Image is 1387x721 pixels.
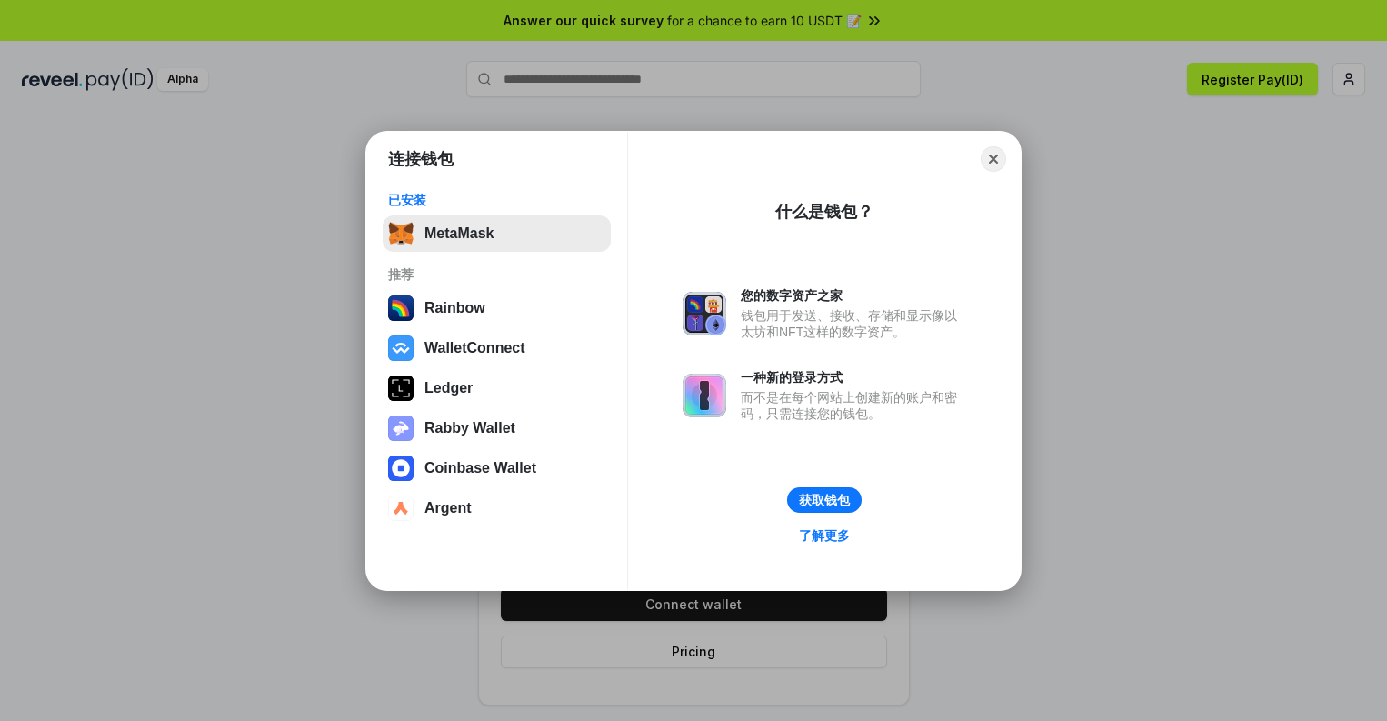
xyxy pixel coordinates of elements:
img: svg+xml,%3Csvg%20xmlns%3D%22http%3A%2F%2Fwww.w3.org%2F2000%2Fsvg%22%20width%3D%2228%22%20height%3... [388,376,414,401]
button: Argent [383,490,611,526]
div: 而不是在每个网站上创建新的账户和密码，只需连接您的钱包。 [741,389,966,422]
div: Rainbow [424,300,485,316]
div: Coinbase Wallet [424,460,536,476]
button: WalletConnect [383,330,611,366]
img: svg+xml,%3Csvg%20xmlns%3D%22http%3A%2F%2Fwww.w3.org%2F2000%2Fsvg%22%20fill%3D%22none%22%20viewBox... [683,292,726,335]
img: svg+xml,%3Csvg%20fill%3D%22none%22%20height%3D%2233%22%20viewBox%3D%220%200%2035%2033%22%20width%... [388,221,414,246]
div: 您的数字资产之家 [741,287,966,304]
div: 已安装 [388,192,605,208]
img: svg+xml,%3Csvg%20width%3D%2228%22%20height%3D%2228%22%20viewBox%3D%220%200%2028%2028%22%20fill%3D... [388,456,414,481]
img: svg+xml,%3Csvg%20xmlns%3D%22http%3A%2F%2Fwww.w3.org%2F2000%2Fsvg%22%20fill%3D%22none%22%20viewBox... [683,374,726,417]
div: Argent [424,500,472,516]
div: MetaMask [424,225,494,242]
h1: 连接钱包 [388,148,454,170]
div: 推荐 [388,266,605,283]
div: WalletConnect [424,340,525,356]
button: Close [981,146,1006,172]
img: svg+xml,%3Csvg%20width%3D%2228%22%20height%3D%2228%22%20viewBox%3D%220%200%2028%2028%22%20fill%3D... [388,335,414,361]
button: Rainbow [383,290,611,326]
img: svg+xml,%3Csvg%20width%3D%2228%22%20height%3D%2228%22%20viewBox%3D%220%200%2028%2028%22%20fill%3D... [388,496,414,521]
img: svg+xml,%3Csvg%20xmlns%3D%22http%3A%2F%2Fwww.w3.org%2F2000%2Fsvg%22%20fill%3D%22none%22%20viewBox... [388,416,414,441]
div: 一种新的登录方式 [741,369,966,386]
div: 获取钱包 [799,492,850,508]
button: Coinbase Wallet [383,450,611,486]
div: 了解更多 [799,527,850,544]
a: 了解更多 [788,524,861,547]
button: Rabby Wallet [383,410,611,446]
div: Ledger [424,380,473,396]
img: svg+xml,%3Csvg%20width%3D%22120%22%20height%3D%22120%22%20viewBox%3D%220%200%20120%20120%22%20fil... [388,295,414,321]
div: 钱包用于发送、接收、存储和显示像以太坊和NFT这样的数字资产。 [741,307,966,340]
button: 获取钱包 [787,487,862,513]
div: 什么是钱包？ [775,201,873,223]
button: MetaMask [383,215,611,252]
button: Ledger [383,370,611,406]
div: Rabby Wallet [424,420,515,436]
